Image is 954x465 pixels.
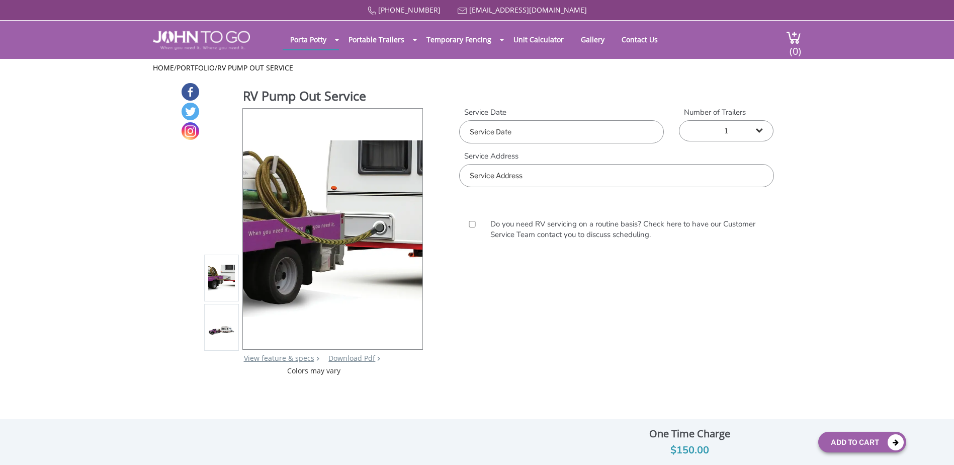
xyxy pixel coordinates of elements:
img: chevron.png [377,356,380,361]
input: Service Address [459,164,773,187]
input: Service Date [459,120,664,143]
img: JOHN to go [153,31,250,50]
a: Porta Potty [283,30,334,49]
a: Temporary Fencing [419,30,499,49]
div: $150.00 [568,442,811,458]
a: Home [153,63,174,72]
a: Portable Trailers [341,30,412,49]
a: View feature & specs [244,353,314,363]
a: [EMAIL_ADDRESS][DOMAIN_NAME] [469,5,587,15]
img: Product [208,265,235,291]
a: Portfolio [177,63,215,72]
img: Product [243,140,422,318]
a: [PHONE_NUMBER] [378,5,441,15]
button: Add To Cart [818,432,906,452]
a: Instagram [182,122,199,140]
a: Unit Calculator [506,30,571,49]
label: Service Address [459,151,773,162]
h1: RV Pump Out Service [243,87,424,107]
a: Facebook [182,83,199,101]
ul: / / [153,63,801,73]
a: Gallery [573,30,612,49]
label: Service Date [459,107,664,118]
label: Do you need RV servicing on a routine basis? Check here to have our Customer Service Team contact... [485,219,766,241]
a: Download Pdf [328,353,375,363]
a: Contact Us [614,30,665,49]
img: Mail [458,8,467,14]
img: cart a [786,31,801,44]
span: (0) [789,36,801,58]
div: One Time Charge [568,425,811,442]
img: right arrow icon [316,356,319,361]
a: RV Pump Out Service [217,63,293,72]
label: Number of Trailers [679,107,773,118]
img: Product [208,325,235,335]
div: Colors may vary [204,366,424,376]
img: Call [368,7,376,15]
a: Twitter [182,103,199,120]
